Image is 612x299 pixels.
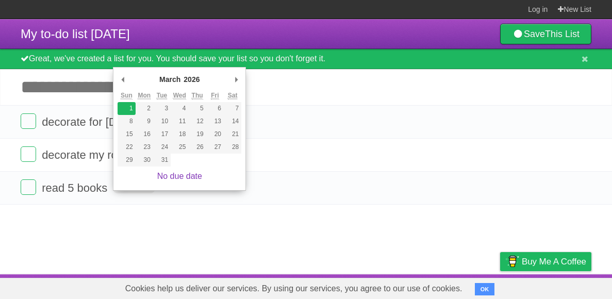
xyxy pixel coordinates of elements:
[363,277,385,296] a: About
[522,253,586,271] span: Buy me a coffee
[487,277,514,296] a: Privacy
[21,179,36,195] label: Done
[118,102,135,115] button: 1
[500,24,591,44] a: SaveThis List
[545,29,580,39] b: This List
[153,128,171,141] button: 17
[188,128,206,141] button: 19
[136,154,153,167] button: 30
[153,154,171,167] button: 31
[136,102,153,115] button: 2
[136,115,153,128] button: 9
[153,102,171,115] button: 3
[118,115,135,128] button: 8
[118,72,128,87] button: Previous Month
[206,141,224,154] button: 27
[171,128,188,141] button: 18
[42,148,136,161] span: decorate my room
[173,92,186,99] abbr: Wednesday
[21,27,130,41] span: My to-do list [DATE]
[136,128,153,141] button: 16
[21,146,36,162] label: Done
[505,253,519,270] img: Buy me a coffee
[397,277,439,296] a: Developers
[224,141,241,154] button: 28
[42,115,144,128] span: decorate for [DATE]
[475,283,495,295] button: OK
[206,115,224,128] button: 13
[188,102,206,115] button: 5
[188,115,206,128] button: 12
[211,92,219,99] abbr: Friday
[452,277,474,296] a: Terms
[118,154,135,167] button: 29
[228,92,238,99] abbr: Saturday
[188,141,206,154] button: 26
[121,92,133,99] abbr: Sunday
[224,102,241,115] button: 7
[153,115,171,128] button: 10
[171,141,188,154] button: 25
[153,141,171,154] button: 24
[118,128,135,141] button: 15
[171,115,188,128] button: 11
[118,141,135,154] button: 22
[224,115,241,128] button: 14
[136,141,153,154] button: 23
[206,128,224,141] button: 20
[182,72,201,87] div: 2026
[138,92,151,99] abbr: Monday
[224,128,241,141] button: 21
[115,278,473,299] span: Cookies help us deliver our services. By using our services, you agree to our use of cookies.
[42,181,110,194] span: read 5 books
[158,72,182,87] div: March
[206,102,224,115] button: 6
[500,252,591,271] a: Buy me a coffee
[157,172,202,180] a: No due date
[171,102,188,115] button: 4
[157,92,167,99] abbr: Tuesday
[192,92,203,99] abbr: Thursday
[21,113,36,129] label: Done
[231,72,241,87] button: Next Month
[526,277,591,296] a: Suggest a feature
